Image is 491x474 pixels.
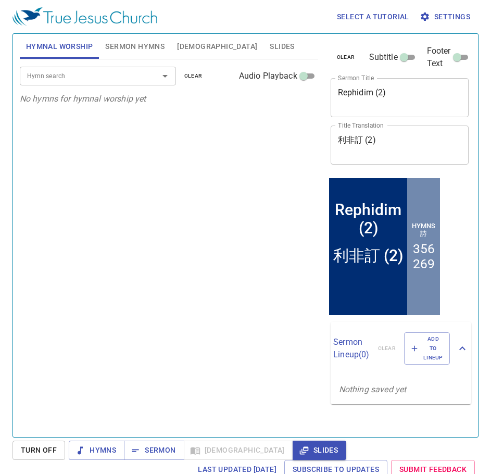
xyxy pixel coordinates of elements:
[158,69,172,83] button: Open
[337,53,355,62] span: clear
[270,40,294,53] span: Slides
[239,70,297,82] span: Audio Playback
[105,40,165,53] span: Sermon Hymns
[333,7,413,27] button: Select a tutorial
[326,176,443,318] iframe: from-child
[184,71,203,81] span: clear
[177,40,257,53] span: [DEMOGRAPHIC_DATA]
[339,384,407,394] i: Nothing saved yet
[422,10,470,23] span: Settings
[124,441,184,460] button: Sermon
[20,94,146,104] i: No hymns for hymnal worship yet
[418,7,474,27] button: Settings
[26,40,93,53] span: Hymnal Worship
[337,10,409,23] span: Select a tutorial
[427,45,451,70] span: Footer Text
[331,322,471,376] div: Sermon Lineup(0)clearAdd to Lineup
[338,135,462,155] textarea: 利非訂 (2)
[404,332,450,365] button: Add to Lineup
[411,334,443,363] span: Add to Lineup
[178,70,209,82] button: clear
[338,88,462,107] textarea: Rephidim (2)
[333,336,369,361] p: Sermon Lineup ( 0 )
[77,444,116,457] span: Hymns
[12,441,65,460] button: Turn Off
[12,7,157,26] img: True Jesus Church
[369,51,398,64] span: Subtitle
[132,444,175,457] span: Sermon
[293,441,346,460] button: Slides
[21,444,57,457] span: Turn Off
[301,444,338,457] span: Slides
[331,51,361,64] button: clear
[69,441,124,460] button: Hymns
